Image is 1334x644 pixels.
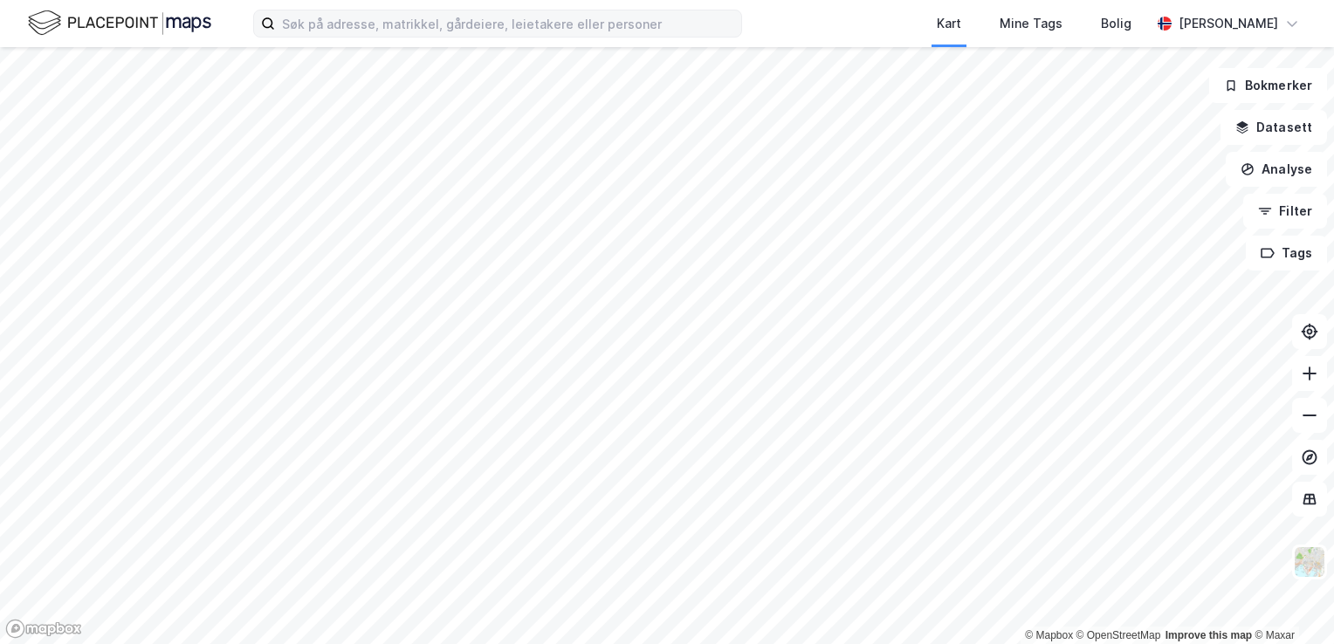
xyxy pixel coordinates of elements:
button: Datasett [1221,110,1327,145]
iframe: Chat Widget [1247,560,1334,644]
button: Analyse [1226,152,1327,187]
a: Mapbox homepage [5,619,82,639]
button: Bokmerker [1209,68,1327,103]
a: OpenStreetMap [1076,629,1161,641]
div: Bolig [1101,13,1131,34]
div: Kart [937,13,961,34]
img: Z [1293,545,1326,579]
input: Søk på adresse, matrikkel, gårdeiere, leietakere eller personer [275,10,741,37]
a: Improve this map [1166,629,1252,641]
div: [PERSON_NAME] [1179,13,1278,34]
div: Mine Tags [1000,13,1062,34]
button: Filter [1243,194,1327,229]
img: logo.f888ab2527a4732fd821a326f86c7f29.svg [28,8,211,38]
a: Mapbox [1025,629,1073,641]
button: Tags [1246,236,1327,271]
